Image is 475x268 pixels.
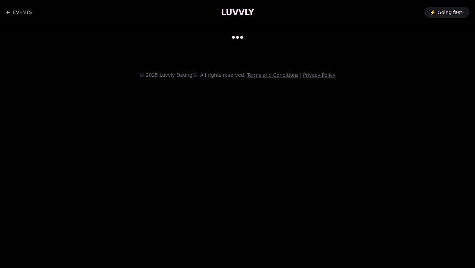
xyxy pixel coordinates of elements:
span: | [300,72,301,78]
span: ⚡️ [430,9,436,16]
a: Back to events [5,5,32,19]
a: LUVVLY [221,7,254,18]
a: Privacy Policy [303,72,335,78]
a: Terms and Conditions [247,72,299,78]
span: Going fast! [438,9,464,16]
